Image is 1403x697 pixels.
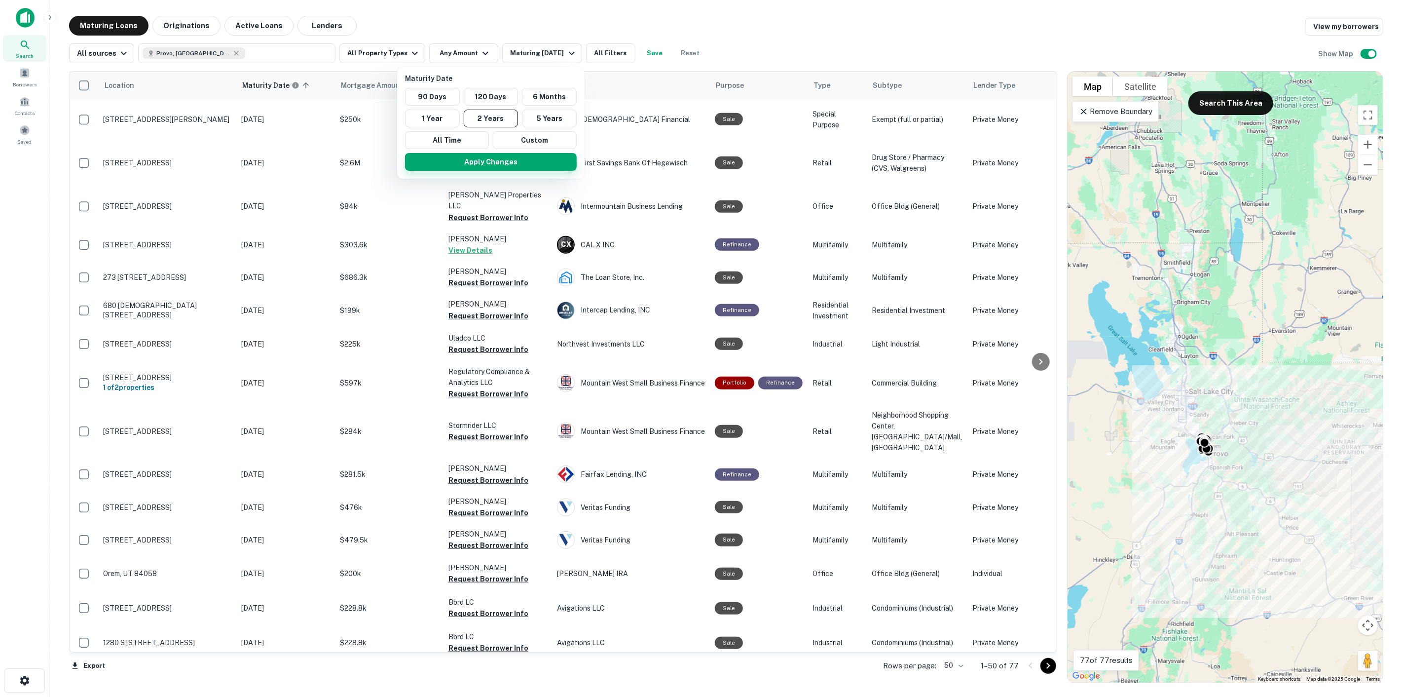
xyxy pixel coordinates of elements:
button: All Time [405,131,489,149]
button: 90 Days [405,88,460,106]
button: Custom [493,131,577,149]
button: 5 Years [522,110,577,127]
p: Maturity Date [405,73,581,84]
button: 120 Days [464,88,518,106]
button: 2 Years [464,110,518,127]
button: 6 Months [522,88,577,106]
button: 1 Year [405,110,460,127]
button: Apply Changes [405,153,577,171]
iframe: Chat Widget [1354,618,1403,665]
